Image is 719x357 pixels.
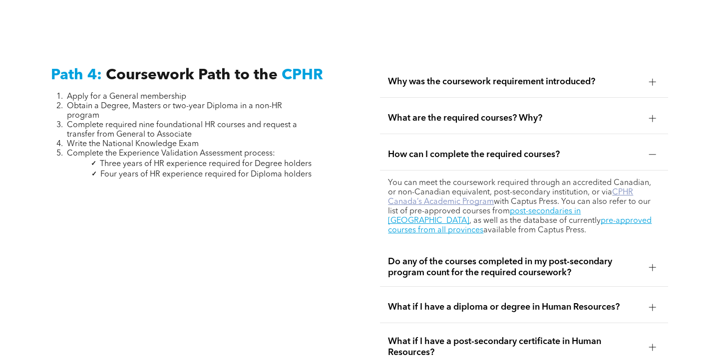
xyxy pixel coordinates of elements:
[100,171,312,178] span: Four years of HR experience required for Diploma holders
[388,178,660,235] p: You can meet the coursework required through an accredited Canadian, or non-Canadian equivalent, ...
[388,256,641,278] span: Do any of the courses completed in my post-secondary program count for the required coursework?
[388,76,641,87] span: Why was the coursework requirement introduced?
[388,149,641,160] span: How can I complete the required courses?
[67,102,282,120] span: Obtain a Degree, Masters or two-year Diploma in a non-HR program
[51,68,102,83] span: Path 4:
[388,113,641,124] span: What are the required courses? Why?
[67,93,186,101] span: Apply for a General membership
[282,68,323,83] span: CPHR
[67,150,275,158] span: Complete the Experience Validation Assessment process:
[388,302,641,313] span: What if I have a diploma or degree in Human Resources?
[67,121,297,139] span: Complete required nine foundational HR courses and request a transfer from General to Associate
[67,140,199,148] span: Write the National Knowledge Exam
[106,68,278,83] span: Coursework Path to the
[100,160,312,168] span: Three years of HR experience required for Degree holders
